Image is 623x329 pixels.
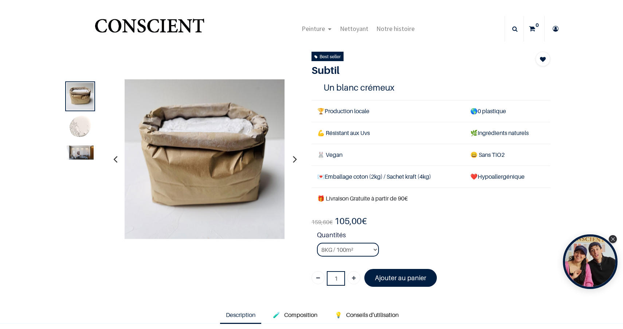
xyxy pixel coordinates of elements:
[67,114,94,141] img: Product image
[540,55,546,64] span: Add to wishlist
[93,15,206,43] img: Conscient
[585,282,620,316] iframe: Tidio Chat
[563,234,618,289] div: Tolstoy bubble widget
[311,64,514,76] h1: Subtil
[470,151,482,158] span: 😄 S
[317,107,325,115] span: 🏆
[364,269,437,287] a: Ajouter au panier
[340,24,368,33] span: Nettoyant
[609,235,617,243] div: Close Tolstoy widget
[534,21,541,29] sup: 0
[93,15,206,43] a: Logo of Conscient
[311,218,329,226] span: 159,60
[465,122,550,144] td: Ingrédients naturels
[563,234,618,289] div: Open Tolstoy widget
[524,16,544,41] a: 0
[375,274,426,282] font: Ajouter au panier
[465,166,550,188] td: ❤️Hypoallergénique
[311,100,465,122] td: Production locale
[346,311,399,318] span: Conseils d'utilisation
[226,311,255,318] span: Description
[314,52,341,60] div: Best seller
[465,100,550,122] td: 0 plastique
[317,230,550,243] strong: Quantités
[311,166,465,188] td: Emballage coton (2kg) / Sachet kraft (4kg)
[470,129,478,136] span: 🌿
[536,52,550,66] button: Add to wishlist
[376,24,415,33] span: Notre histoire
[125,79,285,239] img: Product image
[311,218,333,226] span: €
[334,216,362,226] span: 105,00
[67,145,94,159] img: Product image
[302,24,325,33] span: Peinture
[284,311,317,318] span: Composition
[273,311,280,318] span: 🧪
[324,82,538,93] h4: Un blanc crémeux
[67,83,94,110] img: Product image
[317,151,342,158] span: 🐰 Vegan
[470,107,478,115] span: 🌎
[335,311,342,318] span: 💡
[317,129,370,136] span: 💪 Résistant aux Uvs
[298,16,336,41] a: Peinture
[563,234,618,289] div: Open Tolstoy
[317,173,325,180] span: 💌
[311,271,325,284] a: Supprimer
[334,216,367,226] b: €
[317,195,408,202] font: 🎁 Livraison Gratuite à partir de 90€
[465,144,550,166] td: ans TiO2
[347,271,360,284] a: Ajouter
